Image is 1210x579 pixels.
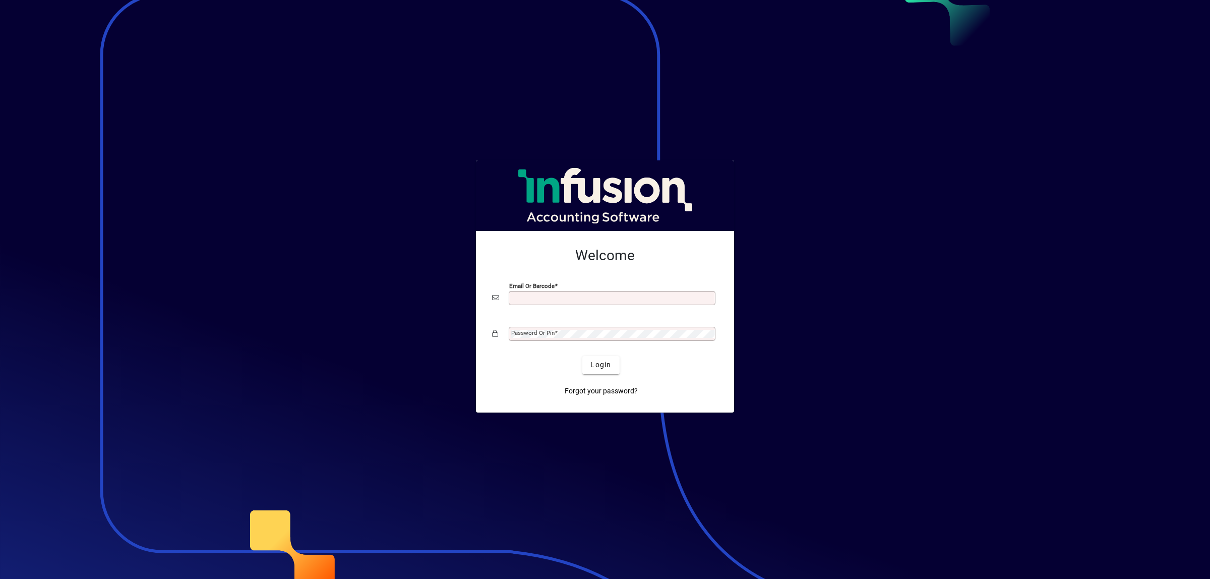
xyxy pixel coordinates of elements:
a: Forgot your password? [561,382,642,400]
button: Login [582,356,619,374]
span: Login [590,360,611,370]
h2: Welcome [492,247,718,264]
mat-label: Email or Barcode [509,282,555,289]
mat-label: Password or Pin [511,329,555,336]
span: Forgot your password? [565,386,638,396]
